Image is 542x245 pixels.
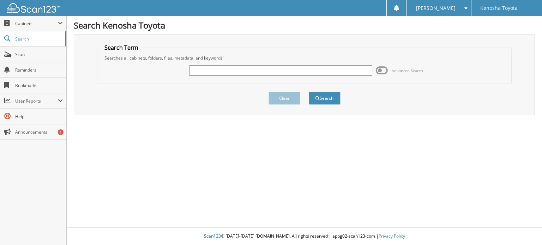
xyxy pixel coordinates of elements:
[507,211,542,245] iframe: Chat Widget
[101,44,142,51] legend: Search Term
[15,98,58,104] span: User Reports
[416,6,456,10] span: [PERSON_NAME]
[58,129,64,135] div: 1
[15,20,58,26] span: Cabinets
[15,67,63,73] span: Reminders
[392,68,423,73] span: Advanced Search
[67,228,542,245] div: © [DATE]-[DATE] [DOMAIN_NAME]. All rights reserved | appg02-scan123-com |
[309,92,341,105] button: Search
[379,233,405,239] a: Privacy Policy
[15,114,63,120] span: Help
[15,51,63,57] span: Scan
[204,233,221,239] span: Scan123
[15,36,62,42] span: Search
[74,19,535,31] h1: Search Kenosha Toyota
[15,129,63,135] span: Announcements
[101,55,507,61] div: Searches all cabinets, folders, files, metadata, and keywords
[269,92,300,105] button: Clear
[7,3,60,13] img: scan123-logo-white.svg
[15,82,63,88] span: Bookmarks
[480,6,518,10] span: Kenosha Toyota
